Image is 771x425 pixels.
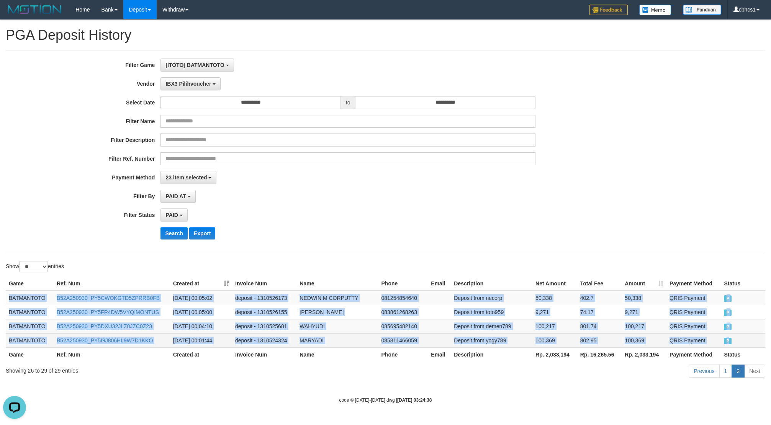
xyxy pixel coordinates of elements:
[341,96,355,109] span: to
[428,277,451,291] th: Email
[6,333,54,347] td: BATMANTOTO
[296,291,378,305] td: NEDWIN M CORPUTTY
[6,261,64,272] label: Show entries
[744,365,765,378] a: Next
[57,309,159,315] a: B52A250930_PY5FR4DW5VYQIMONTUS
[666,291,721,305] td: QRIS Payment
[57,295,160,301] a: B52A250930_PY5CWOKGTD5ZPRRB0FB
[3,3,26,26] button: Open LiveChat chat widget
[165,193,186,199] span: PAID AT
[666,305,721,319] td: QRIS Payment
[577,305,622,319] td: 74.17
[397,397,432,403] strong: [DATE] 03:24:38
[532,291,577,305] td: 50,338
[689,365,719,378] a: Previous
[577,277,622,291] th: Total Fee
[577,319,622,333] td: 801.74
[428,347,451,361] th: Email
[622,291,666,305] td: 50,338
[296,333,378,347] td: MARYADI
[532,347,577,361] th: Rp. 2,033,194
[6,319,54,333] td: BATMANTOTO
[6,347,54,361] th: Game
[683,5,721,15] img: panduan.png
[232,347,296,361] th: Invoice Num
[724,324,732,330] span: PAID
[577,333,622,347] td: 802.95
[724,309,732,316] span: PAID
[378,277,428,291] th: Phone
[160,171,216,184] button: 23 item selected
[719,365,732,378] a: 1
[296,319,378,333] td: WAHYUDI
[232,333,296,347] td: deposit - 1310524324
[6,364,316,375] div: Showing 26 to 29 of 29 entries
[165,62,224,68] span: [ITOTO] BATMANTOTO
[232,305,296,319] td: deposit - 1310526155
[165,174,207,181] span: 23 item selected
[6,305,54,319] td: BATMANTOTO
[622,277,666,291] th: Amount: activate to sort column ascending
[6,277,54,291] th: Game
[622,347,666,361] th: Rp. 2,033,194
[666,277,721,291] th: Payment Method
[19,261,48,272] select: Showentries
[165,212,178,218] span: PAID
[57,323,152,329] a: B52A250930_PY5DXU32JLZ8JZC0Z23
[160,59,234,72] button: [ITOTO] BATMANTOTO
[170,347,232,361] th: Created at
[721,347,765,361] th: Status
[57,337,153,344] a: B52A250930_PY5I9J806HL9W7D1KKO
[589,5,628,15] img: Feedback.jpg
[532,305,577,319] td: 9,271
[170,291,232,305] td: [DATE] 00:05:02
[170,305,232,319] td: [DATE] 00:05:00
[622,333,666,347] td: 100,369
[451,291,532,305] td: Deposit from necorp
[732,365,745,378] a: 2
[160,77,221,90] button: IBX3 Pilihvoucher
[378,305,428,319] td: 083861268263
[232,291,296,305] td: deposit - 1310526173
[232,277,296,291] th: Invoice Num
[639,5,671,15] img: Button%20Memo.svg
[339,397,432,403] small: code © [DATE]-[DATE] dwg |
[666,333,721,347] td: QRIS Payment
[189,227,215,239] button: Export
[724,338,732,344] span: PAID
[451,333,532,347] td: Deposit from yogy789
[451,277,532,291] th: Description
[724,295,732,302] span: PAID
[6,28,765,43] h1: PGA Deposit History
[160,208,187,221] button: PAID
[296,277,378,291] th: Name
[577,291,622,305] td: 402.7
[622,305,666,319] td: 9,271
[532,333,577,347] td: 100,369
[165,81,211,87] span: IBX3 Pilihvoucher
[296,305,378,319] td: [PERSON_NAME]
[721,277,765,291] th: Status
[378,319,428,333] td: 085695482140
[378,333,428,347] td: 085811466059
[232,319,296,333] td: deposit - 1310525681
[378,291,428,305] td: 081254854640
[532,277,577,291] th: Net Amount
[6,291,54,305] td: BATMANTOTO
[666,347,721,361] th: Payment Method
[622,319,666,333] td: 100,217
[54,277,170,291] th: Ref. Num
[170,319,232,333] td: [DATE] 00:04:10
[532,319,577,333] td: 100,217
[666,319,721,333] td: QRIS Payment
[54,347,170,361] th: Ref. Num
[160,227,188,239] button: Search
[170,277,232,291] th: Created at: activate to sort column ascending
[170,333,232,347] td: [DATE] 00:01:44
[451,347,532,361] th: Description
[296,347,378,361] th: Name
[451,319,532,333] td: Deposit from demen789
[6,4,64,15] img: MOTION_logo.png
[577,347,622,361] th: Rp. 16,265.56
[160,190,195,203] button: PAID AT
